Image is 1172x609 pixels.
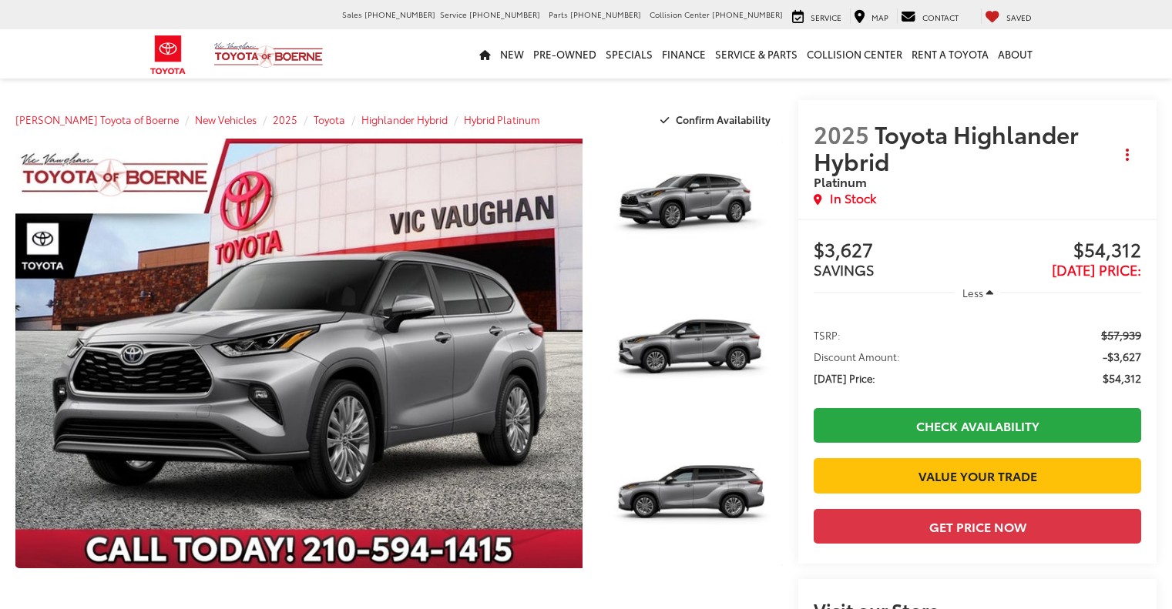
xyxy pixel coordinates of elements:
[814,239,977,263] span: $3,627
[195,112,257,126] a: New Vehicles
[314,112,345,126] a: Toyota
[529,29,601,79] a: Pre-Owned
[364,8,435,20] span: [PHONE_NUMBER]
[978,239,1141,263] span: $54,312
[1006,12,1032,23] span: Saved
[213,42,324,69] img: Vic Vaughan Toyota of Boerne
[814,370,875,386] span: [DATE] Price:
[814,172,867,190] span: Platinum
[802,29,907,79] a: Collision Center
[15,112,179,126] a: [PERSON_NAME] Toyota of Boerne
[897,8,962,24] a: Contact
[814,117,1079,177] span: Toyota Highlander Hybrid
[955,279,1001,306] button: Less
[830,189,876,207] span: In Stock
[469,8,540,20] span: [PHONE_NUMBER]
[814,509,1141,544] button: Get Price Now
[475,29,495,79] a: Home
[15,139,583,568] a: Expand Photo 0
[652,106,784,133] button: Confirm Availability
[1101,327,1141,343] span: $57,939
[10,137,588,571] img: 2025 Toyota Highlander Hybrid Hybrid Platinum
[1114,142,1141,169] button: Actions
[599,285,783,423] a: Expand Photo 2
[599,431,783,569] a: Expand Photo 3
[1052,259,1141,279] span: [DATE] Price:
[601,29,657,79] a: Specials
[273,112,297,126] a: 2025
[922,12,959,23] span: Contact
[850,8,892,24] a: Map
[597,429,784,570] img: 2025 Toyota Highlander Hybrid Hybrid Platinum
[495,29,529,79] a: New
[981,8,1036,24] a: My Saved Vehicles
[907,29,993,79] a: Rent a Toyota
[599,139,783,276] a: Expand Photo 1
[1103,349,1141,364] span: -$3,627
[871,12,888,23] span: Map
[712,8,783,20] span: [PHONE_NUMBER]
[139,30,197,80] img: Toyota
[814,349,900,364] span: Discount Amount:
[650,8,710,20] span: Collision Center
[361,112,448,126] a: Highlander Hybrid
[676,112,771,126] span: Confirm Availability
[993,29,1037,79] a: About
[814,458,1141,493] a: Value Your Trade
[570,8,641,20] span: [PHONE_NUMBER]
[962,286,983,299] span: Less
[1103,370,1141,386] span: $54,312
[549,8,568,20] span: Parts
[710,29,802,79] a: Service & Parts: Opens in a new tab
[814,259,875,279] span: SAVINGS
[814,327,841,343] span: TSRP:
[440,8,467,20] span: Service
[814,408,1141,443] a: Check Availability
[464,112,540,126] a: Hybrid Platinum
[657,29,710,79] a: Finance
[811,12,841,23] span: Service
[1126,149,1129,161] span: dropdown dots
[597,137,784,278] img: 2025 Toyota Highlander Hybrid Hybrid Platinum
[342,8,362,20] span: Sales
[597,283,784,424] img: 2025 Toyota Highlander Hybrid Hybrid Platinum
[814,117,869,150] span: 2025
[788,8,845,24] a: Service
